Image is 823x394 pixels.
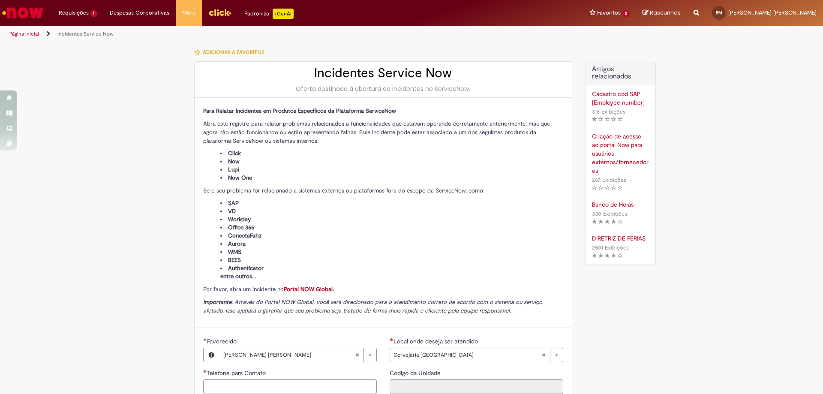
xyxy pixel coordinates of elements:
[228,166,239,173] span: Lupi
[592,210,627,217] span: 330 Exibições
[203,338,207,341] span: Obrigatório Preenchido
[228,240,246,247] span: Aurora
[203,49,264,56] span: Adicionar a Favoritos
[203,120,550,144] span: Abra este registro para relatar problemas relacionados a funcionalidades que estavam operando cor...
[393,337,480,345] span: Necessários - Local onde deseja ser atendido
[207,369,267,377] span: Telefone para Contato
[537,348,550,362] abbr: Limpar campo Local onde deseja ser atendido
[228,216,251,223] span: Workday
[628,174,633,186] span: •
[228,199,239,207] span: SAP
[9,30,39,37] a: Página inicial
[592,200,649,209] a: Banco de Horas
[284,286,334,293] a: Portal NOW Global.
[6,26,542,42] ul: Trilhas de página
[194,43,269,61] button: Adicionar a Favoritos
[208,6,231,19] img: click_logo_yellow_360x200.png
[228,208,236,215] span: VD
[592,176,626,183] span: 267 Exibições
[207,337,238,345] span: Favorecido, Bruno Goncalves Mariano
[631,242,636,253] span: •
[223,348,355,362] span: [PERSON_NAME] [PERSON_NAME]
[273,9,294,19] p: +GenAi
[228,224,254,231] span: Office 365
[228,256,241,264] span: BEES
[592,66,649,81] h3: Artigos relacionados
[592,132,649,175] a: Criação de acesso ao portal Now para usuários externos/fornecedores
[203,107,396,114] span: Para Relatar Incidentes em Produtos Específicos da Plataforma ServiceNow
[650,9,681,17] span: Rascunhos
[203,298,231,306] strong: Importante
[716,10,722,15] span: BM
[57,30,114,37] a: Incidentes Service Now
[629,208,634,220] span: •
[728,9,817,16] span: [PERSON_NAME] [PERSON_NAME]
[182,9,195,17] span: More
[390,338,393,341] span: Obrigatório Preenchido
[228,265,264,272] span: Authenticator
[228,232,261,239] span: ConectaFahz
[592,234,649,243] a: DIRETRIZ DE FÉRIAS
[203,66,563,80] h2: Incidentes Service Now
[203,84,563,93] div: Oferta destinada à abertura de incidentes no ServiceNow.
[627,106,632,117] span: •
[592,90,649,107] a: Cadastro cód SAP [Employee number]
[228,174,252,181] span: Now One
[592,108,625,115] span: 316 Exibições
[622,10,630,17] span: 2
[390,348,563,362] a: Cervejaria [GEOGRAPHIC_DATA]Limpar campo Local onde deseja ser atendido
[390,369,442,377] label: Somente leitura - Código da Unidade
[244,9,294,19] div: Padroniza
[1,4,45,21] img: ServiceNow
[390,379,563,394] input: Código da Unidade
[203,187,484,194] span: Se o seu problema for relacionado a sistemas externos ou plataformas fora do escopo da ServiceNow...
[203,286,334,293] span: Por favor, abra um incidente no
[59,9,89,17] span: Requisições
[228,248,241,256] span: WMS
[393,348,541,362] span: Cervejaria [GEOGRAPHIC_DATA]
[203,370,207,373] span: Necessários
[228,158,240,165] span: Now
[204,348,219,362] button: Favorecido, Visualizar este registro Bruno Goncalves Mariano
[203,379,377,394] input: Telefone para Contato
[228,150,241,157] span: Click
[219,348,376,362] a: [PERSON_NAME] [PERSON_NAME]Limpar campo Favorecido
[203,298,542,314] span: : Através do Portal NOW Global, você será direcionado para o atendimento correto de acordo com o ...
[351,348,363,362] abbr: Limpar campo Favorecido
[110,9,169,17] span: Despesas Corporativas
[592,244,629,251] span: 2501 Exibições
[597,9,621,17] span: Favoritos
[90,10,97,17] span: 1
[643,9,681,17] a: Rascunhos
[220,273,256,280] span: entre outros...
